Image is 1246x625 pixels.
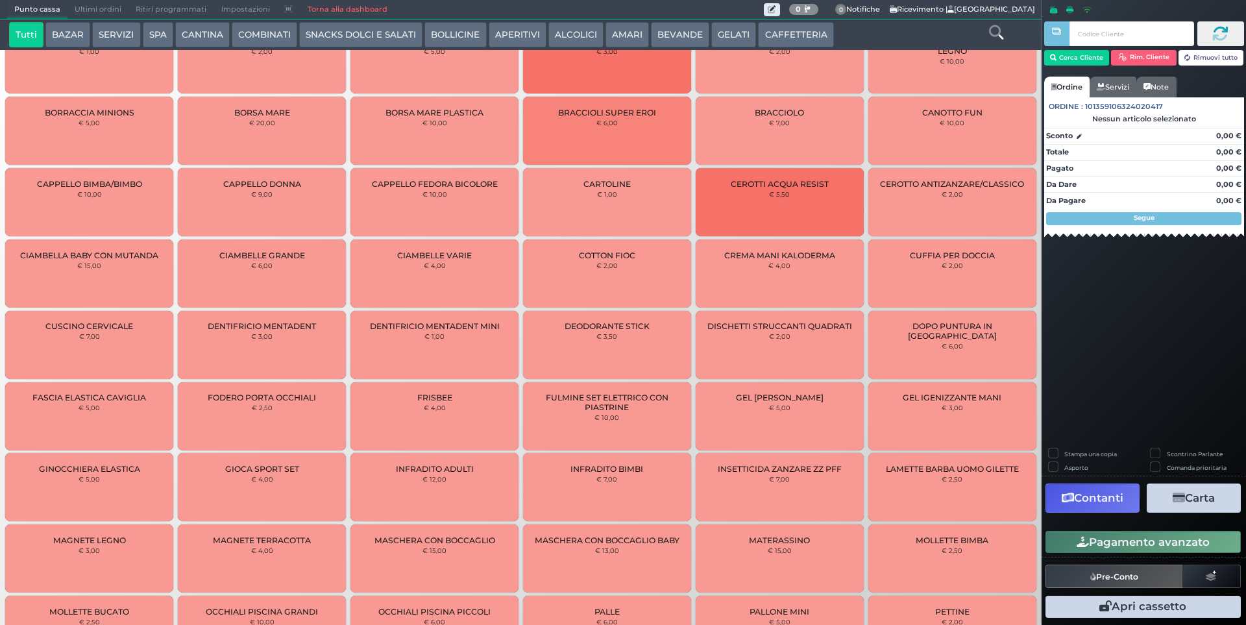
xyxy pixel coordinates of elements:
button: BEVANDE [651,22,709,48]
strong: Sconto [1046,130,1073,141]
small: € 3,00 [251,332,273,340]
span: MASCHERA CON BOCCAGLIO BABY [535,535,679,545]
span: CUFFIA PER DOCCIA [910,251,995,260]
button: Pre-Conto [1045,565,1183,588]
small: € 7,00 [596,475,617,483]
span: PETTINE [935,607,970,617]
button: SPA [143,22,173,48]
span: BORSA MARE [234,108,290,117]
small: € 5,00 [79,475,100,483]
small: € 1,00 [79,47,99,55]
label: Scontrino Parlante [1167,450,1223,458]
span: FRISBEE [417,393,452,402]
strong: Pagato [1046,164,1073,173]
span: MAGNETE TERRACOTTA [213,535,311,545]
small: € 10,00 [77,190,102,198]
small: € 10,00 [422,190,447,198]
small: € 3,00 [596,47,618,55]
span: DOPO PUNTURA IN [GEOGRAPHIC_DATA] [879,321,1025,341]
span: MOLLETTE BUCATO [49,607,129,617]
span: INFRADITO BIMBI [570,464,643,474]
label: Stampa una copia [1064,450,1117,458]
small: € 10,00 [940,57,964,65]
small: € 15,00 [77,262,101,269]
button: ALCOLICI [548,22,604,48]
span: GEL [PERSON_NAME] [736,393,824,402]
button: CANTINA [175,22,230,48]
span: MAGNETE LEGNO [53,535,126,545]
span: DEODORANTE STICK [565,321,650,331]
span: CIAMBELLA BABY CON MUTANDA [20,251,158,260]
small: € 5,50 [769,190,790,198]
span: PALLE [594,607,620,617]
small: € 6,00 [942,342,963,350]
button: Rimuovi tutto [1179,50,1244,66]
span: CREMA MANI KALODERMA [724,251,835,260]
span: CUSCINO CERVICALE [45,321,133,331]
small: € 5,00 [79,404,100,411]
small: € 3,00 [79,546,100,554]
span: Ritiri programmati [128,1,214,19]
small: € 2,00 [596,262,618,269]
a: Torna alla dashboard [300,1,394,19]
button: Tutti [9,22,43,48]
button: Cerca Cliente [1044,50,1110,66]
small: € 6,00 [251,262,273,269]
small: € 10,00 [422,119,447,127]
a: Note [1136,77,1176,97]
small: € 2,50 [942,475,962,483]
span: GIOCA SPORT SET [225,464,299,474]
small: € 12,00 [422,475,446,483]
strong: 0,00 € [1216,164,1241,173]
small: € 2,00 [769,47,790,55]
span: Ultimi ordini [67,1,128,19]
label: Asporto [1064,463,1088,472]
small: € 2,00 [769,332,790,340]
small: € 9,00 [251,190,273,198]
small: € 20,00 [249,119,275,127]
button: AMARI [605,22,649,48]
button: Contanti [1045,484,1140,513]
small: € 13,00 [595,546,619,554]
span: INFRADITO ADULTI [396,464,474,474]
span: CEROTTO ANTIZANZARE/CLASSICO [880,179,1024,189]
span: Impostazioni [214,1,277,19]
span: DENTIFRICIO MENTADENT MINI [370,321,500,331]
button: APERITIVI [489,22,546,48]
span: BORSA MARE PLASTICA [385,108,483,117]
small: € 7,00 [769,119,790,127]
span: GINOCCHIERA ELASTICA [39,464,140,474]
span: CAPPELLO BIMBA/BIMBO [37,179,142,189]
small: € 7,00 [769,475,790,483]
small: € 7,00 [79,332,100,340]
strong: 0,00 € [1216,131,1241,140]
small: € 15,00 [768,546,792,554]
span: INSETTICIDA ZANZARE ZZ PFF [718,464,842,474]
strong: Totale [1046,147,1069,156]
strong: 0,00 € [1216,196,1241,205]
span: COTTON FIOC [579,251,635,260]
label: Comanda prioritaria [1167,463,1227,472]
strong: Segue [1134,214,1154,222]
span: CARTOLINE [583,179,631,189]
button: BAZAR [45,22,90,48]
span: CIAMBELLE GRANDE [219,251,305,260]
button: Carta [1147,484,1241,513]
span: DISCHETTI STRUCCANTI QUADRATI [707,321,852,331]
small: € 3,00 [942,404,963,411]
strong: 0,00 € [1216,180,1241,189]
b: 0 [796,5,801,14]
span: 101359106324020417 [1085,101,1163,112]
button: Pagamento avanzato [1045,531,1241,553]
small: € 4,00 [424,404,446,411]
span: MOLLETTE BIMBA [916,535,988,545]
button: CAFFETTERIA [758,22,833,48]
button: Apri cassetto [1045,596,1241,618]
small: € 15,00 [422,546,446,554]
span: MATERASSINO [749,535,810,545]
span: OCCHIALI PISCINA PICCOLI [378,607,491,617]
span: OCCHIALI PISCINA GRANDI [206,607,318,617]
span: LAMETTE BARBA UOMO GILETTE [886,464,1019,474]
small: € 6,00 [596,119,618,127]
span: BORRACCIA MINIONS [45,108,134,117]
